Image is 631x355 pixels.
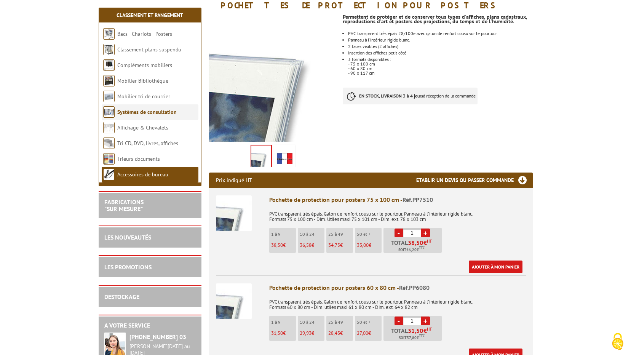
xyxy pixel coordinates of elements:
p: € [300,331,324,336]
a: Mobilier tri de courrier [117,93,170,100]
a: DESTOCKAGE [104,293,139,301]
sup: TTC [419,334,425,338]
a: FABRICATIONS"Sur Mesure" [104,198,144,213]
img: Systèmes de consultation [103,106,115,118]
a: LES NOUVEAUTÉS [104,233,151,241]
p: € [271,331,296,336]
span: Réf.PP7510 [403,196,433,203]
span: Soit € [399,335,425,341]
p: € [300,243,324,248]
span: 37,80 [407,335,417,341]
sup: HT [427,238,432,244]
a: Classement et Rangement [117,12,183,19]
sup: TTC [419,246,425,250]
div: 3 formats disponibles : [348,57,532,62]
span: 27,00 [357,330,368,336]
p: 10 à 24 [300,232,324,237]
span: 29,93 [300,330,312,336]
strong: [PHONE_NUMBER] 03 [129,333,186,341]
span: 28,43 [328,330,340,336]
p: PVC transparent très épais. Galon de renfort cousu sur le pourtour. Panneau à l’intérieur rigide ... [269,206,526,222]
p: € [357,243,382,248]
img: Compléments mobiliers [103,59,115,71]
img: edimeta_produit_fabrique_en_france.jpg [276,146,294,170]
a: Classement plans suspendu [117,46,181,53]
img: Pochette de protection pour posters 60 x 80 cm [216,283,252,319]
img: Pochette de protection pour posters 75 x 100 cm [216,195,252,231]
img: Cookies (fenêtre modale) [608,332,627,351]
p: 2 faces visibles (2 affiches) [348,44,532,49]
a: - [395,317,403,325]
span: Réf.PP6080 [399,284,430,291]
span: 34,75 [328,242,340,248]
a: Accessoires de bureau [117,171,168,178]
p: Prix indiqué HT [216,173,252,188]
p: € [271,243,296,248]
a: Trieurs documents [117,155,160,162]
img: Accessoires de bureau [103,169,115,180]
a: LES PROMOTIONS [104,263,152,271]
span: € [423,240,427,246]
li: Insertion des affiches petit côté [348,51,532,55]
p: PVC transparent très épais. Galon de renfort cousu sur le pourtour. Panneau à l’intérieur rigide ... [269,294,526,310]
h3: Etablir un devis ou passer commande [416,173,533,188]
a: Ajouter à mon panier [469,261,522,273]
li: PVC transparent très épais 28/100e avec galon de renfort cousu sur le pourtour. [348,31,532,36]
img: Mobilier Bibliothèque [103,75,115,86]
span: 31,50 [408,328,423,334]
span: 31,50 [271,330,283,336]
p: € [357,331,382,336]
img: Bacs - Chariots - Posters [103,28,115,40]
span: 38,50 [271,242,283,248]
a: + [421,317,430,325]
div: Pochette de protection pour posters 75 x 100 cm - [269,195,526,204]
img: pp7510_pochettes_de_protection_pour_posters_75x100cm.jpg [209,14,337,142]
p: 25 à 49 [328,320,353,325]
a: - [395,229,403,237]
p: 25 à 49 [328,232,353,237]
img: Tri CD, DVD, livres, affiches [103,138,115,149]
strong: Permettent de protéger et de conserver tous types d'affiches, plans cadastraux, reproductions d'a... [343,13,527,25]
span: 38,50 [408,240,423,246]
p: € [328,243,353,248]
a: Bacs - Chariots - Posters [117,30,172,37]
span: € [423,328,427,334]
p: 10 à 24 [300,320,324,325]
a: Tri CD, DVD, livres, affiches [117,140,178,147]
a: Systèmes de consultation [117,109,177,115]
p: Total [385,328,442,341]
div: - 75 x 100 cm [348,62,532,66]
img: pp7510_pochettes_de_protection_pour_posters_75x100cm.jpg [251,146,271,169]
p: 50 et + [357,232,382,237]
a: Compléments mobiliers [117,62,172,69]
p: à réception de la commande [343,88,478,104]
p: 1 à 9 [271,320,296,325]
p: 50 et + [357,320,382,325]
img: Mobilier tri de courrier [103,91,115,102]
img: Classement plans suspendu [103,44,115,55]
a: + [421,229,430,237]
p: Total [385,240,442,253]
div: Pochette de protection pour posters 60 x 80 cm - [269,283,526,292]
p: € [328,331,353,336]
a: Affichage & Chevalets [117,124,168,131]
h2: A votre service [104,322,196,329]
div: - 60 x 80 cm [348,66,532,71]
button: Cookies (fenêtre modale) [604,329,631,355]
li: Panneau à l’intérieur rigide blanc. [348,38,532,42]
span: Soit € [398,247,425,253]
sup: HT [427,326,432,332]
div: - 90 x 117 cm [348,71,532,75]
img: Affichage & Chevalets [103,122,115,133]
span: 33,00 [357,242,369,248]
img: Trieurs documents [103,153,115,165]
span: 36,58 [300,242,312,248]
a: Mobilier Bibliothèque [117,77,168,84]
p: 1 à 9 [271,232,296,237]
strong: EN STOCK, LIVRAISON 3 à 4 jours [359,93,423,99]
span: 46,20 [406,247,417,253]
